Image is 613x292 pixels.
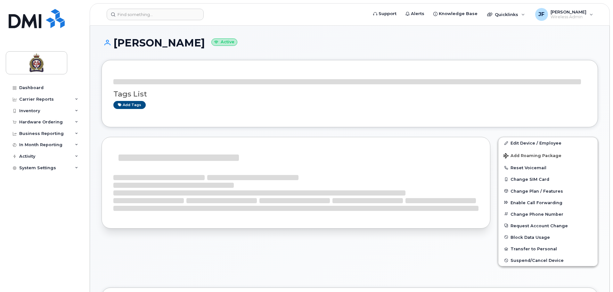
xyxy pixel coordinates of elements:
span: Suspend/Cancel Device [511,258,564,263]
small: Active [211,38,237,46]
button: Block Data Usage [498,231,598,243]
button: Reset Voicemail [498,162,598,173]
button: Change Phone Number [498,208,598,220]
button: Add Roaming Package [498,149,598,162]
button: Transfer to Personal [498,243,598,254]
button: Enable Call Forwarding [498,197,598,208]
span: Enable Call Forwarding [511,200,562,205]
a: Edit Device / Employee [498,137,598,149]
button: Change Plan / Features [498,185,598,197]
h3: Tags List [113,90,586,98]
span: Change Plan / Features [511,188,563,193]
button: Change SIM Card [498,173,598,185]
h1: [PERSON_NAME] [102,37,598,48]
button: Request Account Change [498,220,598,231]
a: Add tags [113,101,146,109]
button: Suspend/Cancel Device [498,254,598,266]
span: Add Roaming Package [503,153,561,159]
